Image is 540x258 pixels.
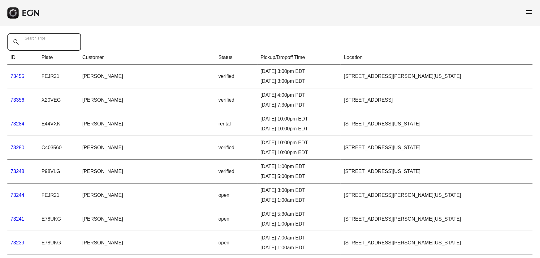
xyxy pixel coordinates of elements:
td: E78UKG [38,207,79,231]
div: [DATE] 7:00am EDT [261,234,338,242]
div: [DATE] 7:30pm PDT [261,101,338,109]
td: [PERSON_NAME] [79,231,215,255]
td: [PERSON_NAME] [79,184,215,207]
th: Customer [79,51,215,65]
td: [PERSON_NAME] [79,207,215,231]
td: [STREET_ADDRESS][US_STATE] [341,112,533,136]
td: [PERSON_NAME] [79,136,215,160]
a: 73280 [11,145,24,150]
div: [DATE] 10:00pm EDT [261,125,338,133]
div: [DATE] 10:00pm EDT [261,115,338,123]
td: [STREET_ADDRESS][US_STATE] [341,160,533,184]
td: [STREET_ADDRESS][PERSON_NAME][US_STATE] [341,184,533,207]
a: 73241 [11,216,24,222]
div: [DATE] 3:00pm EDT [261,78,338,85]
div: [DATE] 1:00am EDT [261,244,338,252]
th: Pickup/Dropoff Time [257,51,341,65]
td: X20VEG [38,88,79,112]
td: rental [215,112,257,136]
td: verified [215,136,257,160]
td: P98VLG [38,160,79,184]
div: [DATE] 10:00pm EDT [261,149,338,156]
td: [STREET_ADDRESS][PERSON_NAME][US_STATE] [341,207,533,231]
td: open [215,184,257,207]
td: C403560 [38,136,79,160]
td: E44VXK [38,112,79,136]
div: [DATE] 4:00pm PDT [261,91,338,99]
a: 73356 [11,97,24,103]
td: verified [215,160,257,184]
th: Plate [38,51,79,65]
td: [STREET_ADDRESS][US_STATE] [341,136,533,160]
th: Status [215,51,257,65]
td: [PERSON_NAME] [79,88,215,112]
div: [DATE] 3:00pm EDT [261,68,338,75]
td: [PERSON_NAME] [79,160,215,184]
a: 73284 [11,121,24,126]
td: E78UKG [38,231,79,255]
a: 73244 [11,192,24,198]
td: [PERSON_NAME] [79,112,215,136]
div: [DATE] 3:00pm EDT [261,187,338,194]
div: [DATE] 1:00am EDT [261,197,338,204]
label: Search Trips [25,36,45,41]
th: Location [341,51,533,65]
td: [STREET_ADDRESS][PERSON_NAME][US_STATE] [341,231,533,255]
td: FEJR21 [38,184,79,207]
div: [DATE] 10:00pm EDT [261,139,338,146]
div: [DATE] 5:30am EDT [261,210,338,218]
td: [PERSON_NAME] [79,65,215,88]
td: open [215,231,257,255]
div: [DATE] 5:00pm EDT [261,173,338,180]
div: [DATE] 1:00pm EDT [261,220,338,228]
a: 73455 [11,74,24,79]
div: [DATE] 1:00pm EDT [261,163,338,170]
a: 73239 [11,240,24,245]
td: verified [215,88,257,112]
span: menu [525,8,533,16]
td: [STREET_ADDRESS] [341,88,533,112]
td: FEJR21 [38,65,79,88]
td: verified [215,65,257,88]
a: 73248 [11,169,24,174]
th: ID [7,51,38,65]
td: open [215,207,257,231]
td: [STREET_ADDRESS][PERSON_NAME][US_STATE] [341,65,533,88]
